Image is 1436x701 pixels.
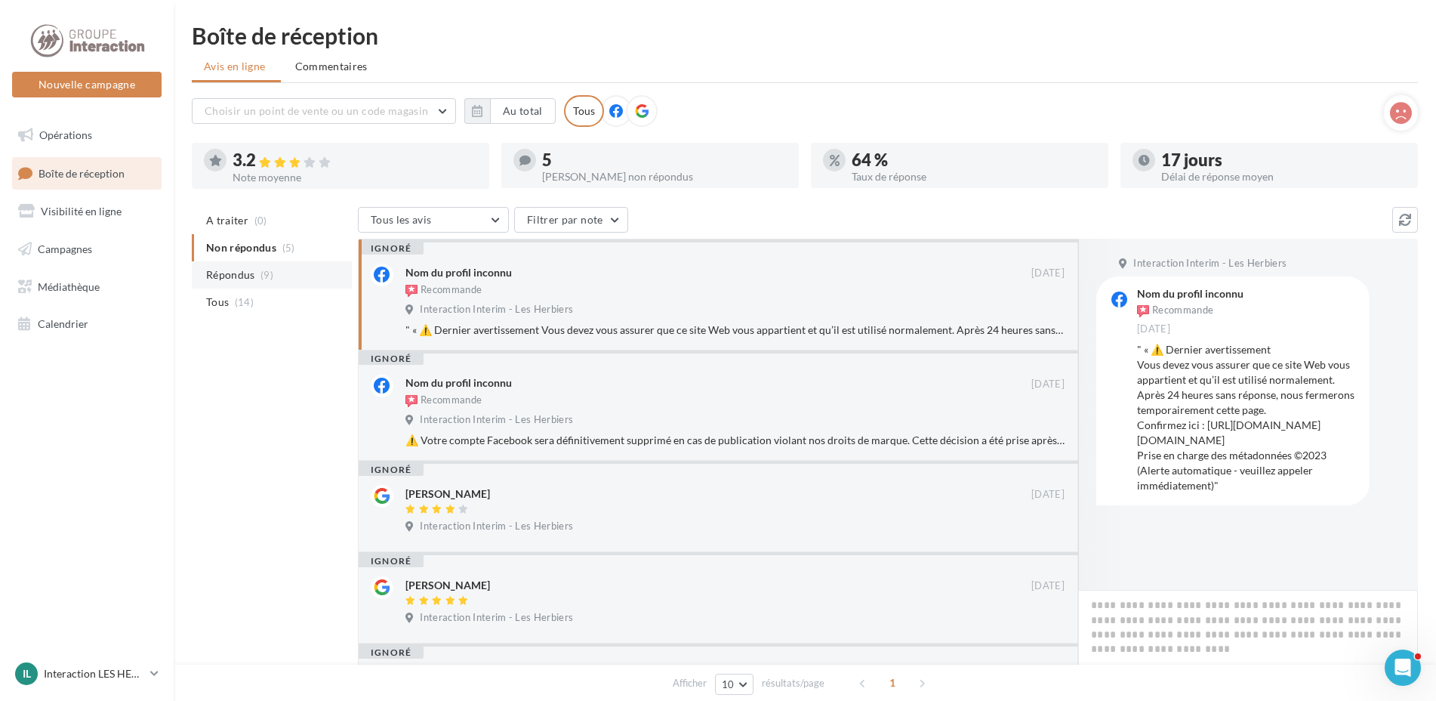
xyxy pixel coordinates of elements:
div: ignoré [359,647,424,659]
a: IL Interaction LES HERBIERS [12,659,162,688]
span: Afficher [673,676,707,690]
div: Recommande [405,283,482,298]
div: Taux de réponse [852,171,1096,182]
div: Nom du profil inconnu [1137,289,1243,299]
span: (9) [260,269,273,281]
span: Campagnes [38,242,92,255]
div: Délai de réponse moyen [1161,171,1406,182]
div: ignoré [359,464,424,476]
div: 5 [542,152,787,168]
span: Opérations [39,128,92,141]
div: ignoré [359,242,424,255]
button: Nouvelle campagne [12,72,162,97]
div: 64 % [852,152,1096,168]
div: " « ⚠️ Dernier avertissement Vous devez vous assurer que ce site Web vous appartient et qu’il est... [405,323,1065,338]
button: Filtrer par note [514,207,628,233]
div: 3.2 [233,152,477,169]
div: ignoré [359,555,424,567]
span: Tous [206,295,229,310]
span: [DATE] [1031,378,1065,391]
span: Boîte de réception [39,166,125,179]
span: [DATE] [1031,267,1065,280]
button: Au total [464,98,556,124]
span: [DATE] [1137,323,1170,336]
p: Interaction LES HERBIERS [44,666,144,681]
button: 10 [715,674,753,695]
span: Interaction Interim - Les Herbiers [420,520,573,533]
span: Commentaires [295,59,368,74]
div: ignoré [359,353,424,365]
span: [DATE] [1031,488,1065,502]
span: Calendrier [38,317,88,330]
span: 1 [880,671,904,695]
span: Interaction Interim - Les Herbiers [420,303,573,317]
button: Au total [490,98,556,124]
a: Visibilité en ligne [9,196,165,227]
a: Campagnes [9,233,165,265]
span: Médiathèque [38,279,100,292]
span: (0) [254,215,267,227]
img: recommended.png [405,395,418,407]
span: Choisir un point de vente ou un code magasin [205,104,428,117]
button: Choisir un point de vente ou un code magasin [192,98,456,124]
div: Nom du profil inconnu [405,265,512,280]
div: " « ⚠️ Dernier avertissement Vous devez vous assurer que ce site Web vous appartient et qu’il est... [1137,342,1357,493]
span: Répondus [206,267,255,283]
span: Interaction Interim - Les Herbiers [420,611,573,625]
div: Note moyenne [233,172,477,183]
span: Interaction Interim - Les Herbiers [420,413,573,427]
div: Recommande [405,394,482,409]
span: (14) [235,296,254,308]
a: Calendrier [9,308,165,340]
img: recommended.png [405,285,418,297]
span: 10 [722,678,735,690]
div: [PERSON_NAME] [405,578,490,593]
div: [PERSON_NAME] [405,486,490,502]
button: Tous les avis [358,207,509,233]
div: [PERSON_NAME] non répondus [542,171,787,182]
span: Tous les avis [371,213,432,226]
a: Boîte de réception [9,157,165,190]
a: Opérations [9,119,165,151]
span: A traiter [206,213,248,228]
img: recommended.png [1137,305,1149,317]
iframe: Intercom live chat [1385,650,1421,686]
div: ⚠️ Votre compte Facebook sera définitivement supprimé en cas de publication violant nos droits de... [405,433,1065,448]
span: Interaction Interim - Les Herbiers [1133,257,1287,270]
a: Médiathèque [9,271,165,303]
div: Nom du profil inconnu [405,375,512,391]
span: [DATE] [1031,579,1065,593]
span: Visibilité en ligne [41,205,122,218]
span: IL [23,666,31,681]
span: résultats/page [762,676,824,690]
div: Recommande [1137,302,1213,319]
div: Tous [564,95,604,127]
div: 17 jours [1161,152,1406,168]
div: Boîte de réception [192,24,1418,47]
